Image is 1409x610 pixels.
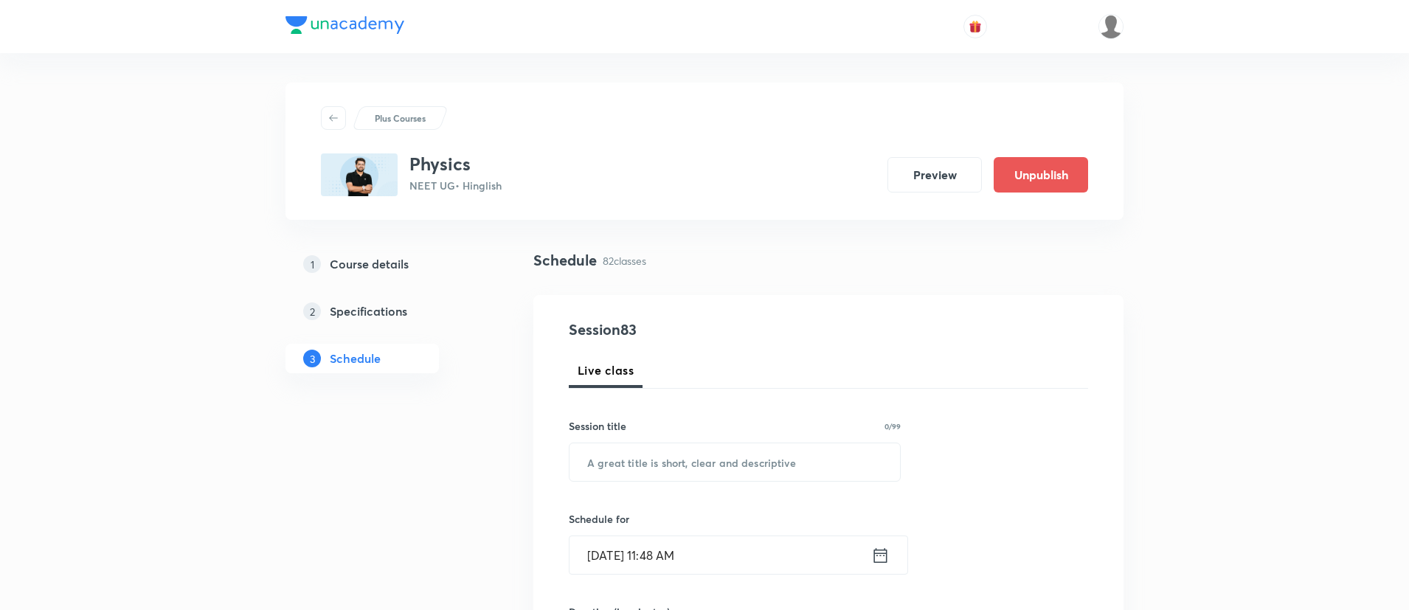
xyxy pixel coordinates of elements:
button: Preview [887,157,982,193]
input: A great title is short, clear and descriptive [570,443,900,481]
h3: Physics [409,153,502,175]
p: 1 [303,255,321,273]
h4: Session 83 [569,319,838,341]
img: Shahrukh Ansari [1098,14,1124,39]
button: avatar [963,15,987,38]
h4: Schedule [533,249,597,271]
button: Unpublish [994,157,1088,193]
h6: Session title [569,418,626,434]
p: 3 [303,350,321,367]
p: NEET UG • Hinglish [409,178,502,193]
h5: Schedule [330,350,381,367]
p: 82 classes [603,253,646,268]
h5: Course details [330,255,409,273]
h5: Specifications [330,302,407,320]
p: 2 [303,302,321,320]
p: 0/99 [884,423,901,430]
span: Live class [578,361,634,379]
img: avatar [969,20,982,33]
img: 38A1B142-354A-4531-B66C-424EA9C83F40_plus.png [321,153,398,196]
a: Company Logo [285,16,404,38]
img: Company Logo [285,16,404,34]
a: 1Course details [285,249,486,279]
p: Plus Courses [375,111,426,125]
h6: Schedule for [569,511,901,527]
a: 2Specifications [285,297,486,326]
